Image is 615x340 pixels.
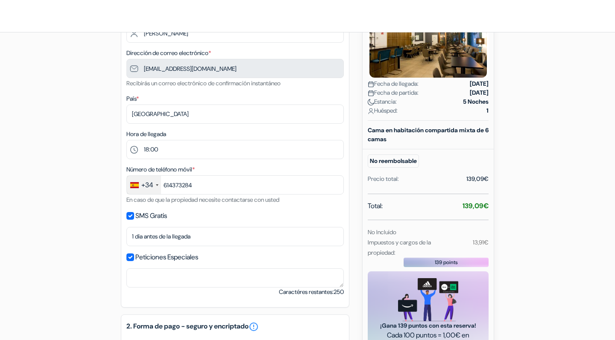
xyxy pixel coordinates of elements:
h5: 2. Forma de pago - seguro y encriptado [126,322,344,332]
div: Spain (España): +34 [127,176,161,194]
input: 612 34 56 78 [126,175,344,195]
a: error_outline [249,322,259,332]
label: Dirección de correo electrónico [126,49,211,58]
span: 250 [334,288,344,296]
div: Precio total: [368,174,399,183]
small: Caractéres restantes: [279,288,344,296]
strong: 1 [486,106,489,115]
span: Fecha de partida: [368,88,419,97]
strong: 5 Noches [463,97,489,106]
label: Peticiones Especiales [135,251,198,263]
label: País [126,94,139,103]
strong: 139,09€ [463,201,489,210]
small: En caso de que la propiedad necesite contactarse con usted [126,196,279,203]
span: 139 points [435,259,458,266]
small: Recibirás un correo electrónico de confirmación instantáneo [126,79,281,87]
label: SMS Gratis [135,210,167,222]
span: ¡Gana 139 puntos con esta reserva! [378,321,478,330]
span: Estancia: [368,97,397,106]
strong: [DATE] [470,79,489,88]
span: Fecha de llegada: [368,79,419,88]
img: AlberguesJuveniles.es [10,9,117,23]
input: Introduzca la dirección de correo electrónico [126,59,344,78]
div: +34 [141,180,153,190]
div: 139,09€ [466,174,489,183]
b: Cama en habitación compartida mixta de 6 camas [368,126,489,143]
img: moon.svg [368,99,374,105]
img: calendar.svg [368,90,374,96]
small: Impuestos y cargos de la propiedad: [368,238,431,256]
small: No Incluido [368,228,396,236]
span: Total: [368,201,383,211]
small: 13,91€ [473,238,489,246]
small: No reembolsable [368,154,419,168]
img: user_icon.svg [368,108,374,114]
input: Introduzca el apellido [126,23,344,43]
label: Hora de llegada [126,130,166,139]
span: Huésped: [368,106,398,115]
label: Número de teléfono móvil [126,165,195,174]
strong: [DATE] [470,88,489,97]
img: gift_card_hero_new.png [398,278,458,321]
img: calendar.svg [368,81,374,87]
